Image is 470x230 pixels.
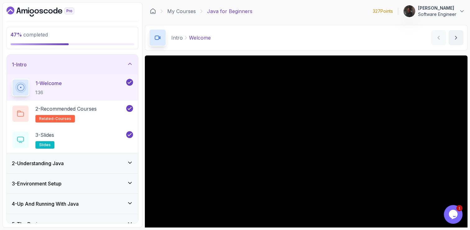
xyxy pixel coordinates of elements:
p: 327 Points [373,8,393,14]
p: Welcome [189,34,211,41]
h3: 1 - Intro [12,61,27,68]
button: 2-Understanding Java [7,153,138,173]
p: Java for Beginners [207,7,252,15]
span: related-courses [39,116,71,121]
a: Dashboard [7,7,89,17]
span: slides [39,142,51,147]
img: user profile image [403,5,415,17]
button: 4-Up And Running With Java [7,194,138,214]
button: next content [449,30,463,45]
p: [PERSON_NAME] [418,5,456,11]
button: 3-Slidesslides [12,131,133,149]
button: 1-Welcome1:36 [12,79,133,96]
button: previous content [431,30,446,45]
iframe: chat widget [444,205,464,224]
h3: 2 - Understanding Java [12,160,64,167]
button: 3-Environment Setup [7,174,138,194]
a: Dashboard [150,8,156,14]
a: My Courses [167,7,196,15]
button: 1-Intro [7,55,138,74]
button: user profile image[PERSON_NAME]Software Engineer [403,5,465,17]
span: 47 % [11,31,22,38]
p: 1:36 [35,89,62,96]
span: completed [11,31,48,38]
p: Software Engineer [418,11,456,17]
h3: 3 - Environment Setup [12,180,62,187]
p: 2 - Recommended Courses [35,105,97,113]
p: 3 - Slides [35,131,54,139]
h3: 4 - Up And Running With Java [12,200,79,208]
p: 1 - Welcome [35,79,62,87]
h3: 5 - The Basics [12,220,43,228]
button: 2-Recommended Coursesrelated-courses [12,105,133,122]
p: Intro [171,34,183,41]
